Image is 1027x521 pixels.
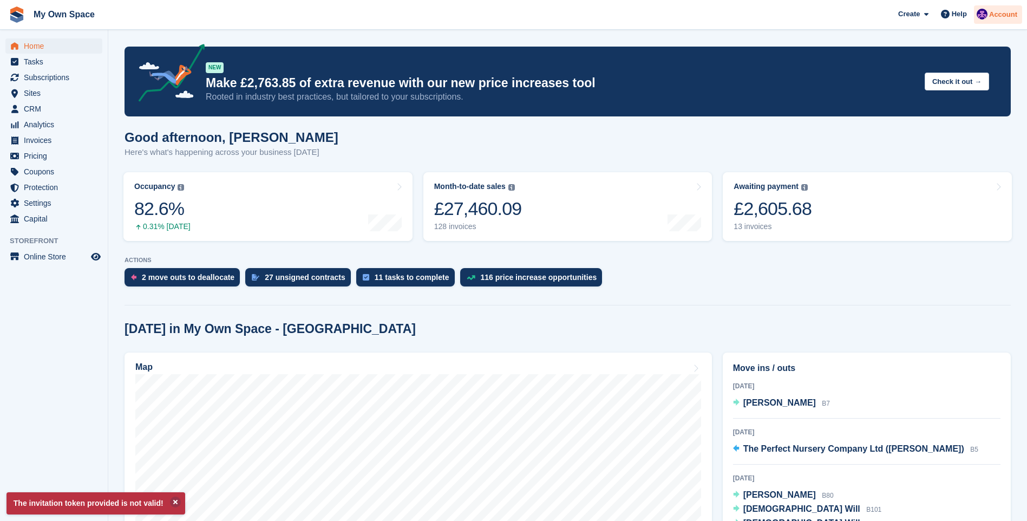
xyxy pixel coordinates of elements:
[733,489,834,503] a: [PERSON_NAME] B80
[24,38,89,54] span: Home
[925,73,989,90] button: Check it out →
[178,184,184,191] img: icon-info-grey-7440780725fd019a000dd9b08b2336e03edf1995a4989e88bcd33f0948082b44.svg
[24,180,89,195] span: Protection
[142,273,234,282] div: 2 move outs to deallocate
[5,38,102,54] a: menu
[467,275,475,280] img: price_increase_opportunities-93ffe204e8149a01c8c9dc8f82e8f89637d9d84a8eef4429ea346261dce0b2c0.svg
[134,182,175,191] div: Occupancy
[5,180,102,195] a: menu
[252,274,259,281] img: contract_signature_icon-13c848040528278c33f63329250d36e43548de30e8caae1d1a13099fd9432cc5.svg
[733,362,1000,375] h2: Move ins / outs
[460,268,608,292] a: 116 price increase opportunities
[10,236,108,246] span: Storefront
[734,182,799,191] div: Awaiting payment
[733,396,830,411] a: [PERSON_NAME] B7
[5,148,102,164] a: menu
[24,117,89,132] span: Analytics
[743,504,860,513] span: [DEMOGRAPHIC_DATA] Will
[5,70,102,85] a: menu
[733,427,1000,437] div: [DATE]
[24,133,89,148] span: Invoices
[363,274,369,281] img: task-75834270c22a3079a89374b754ae025e5fb1db73e45f91037f5363f120a921f8.svg
[822,492,833,499] span: B80
[24,164,89,179] span: Coupons
[989,9,1017,20] span: Account
[733,381,1000,391] div: [DATE]
[135,362,153,372] h2: Map
[734,198,812,220] div: £2,605.68
[24,249,89,264] span: Online Store
[434,182,506,191] div: Month-to-date sales
[734,222,812,231] div: 13 invoices
[733,503,882,517] a: [DEMOGRAPHIC_DATA] Will B101
[5,211,102,226] a: menu
[356,268,460,292] a: 11 tasks to complete
[723,172,1012,241] a: Awaiting payment £2,605.68 13 invoices
[423,172,712,241] a: Month-to-date sales £27,460.09 128 invoices
[24,70,89,85] span: Subscriptions
[952,9,967,19] span: Help
[24,101,89,116] span: CRM
[125,257,1011,264] p: ACTIONS
[743,444,964,453] span: The Perfect Nursery Company Ltd ([PERSON_NAME])
[5,133,102,148] a: menu
[24,148,89,164] span: Pricing
[206,62,224,73] div: NEW
[822,400,830,407] span: B7
[206,91,916,103] p: Rooted in industry best practices, but tailored to your subscriptions.
[5,54,102,69] a: menu
[5,117,102,132] a: menu
[743,490,816,499] span: [PERSON_NAME]
[125,146,338,159] p: Here's what's happening across your business [DATE]
[6,492,185,515] p: The invitation token provided is not valid!
[481,273,597,282] div: 116 price increase opportunities
[434,198,522,220] div: £27,460.09
[5,249,102,264] a: menu
[265,273,345,282] div: 27 unsigned contracts
[733,442,978,457] a: The Perfect Nursery Company Ltd ([PERSON_NAME]) B5
[5,101,102,116] a: menu
[24,196,89,211] span: Settings
[375,273,449,282] div: 11 tasks to complete
[733,473,1000,483] div: [DATE]
[970,446,978,453] span: B5
[5,196,102,211] a: menu
[5,86,102,101] a: menu
[206,75,916,91] p: Make £2,763.85 of extra revenue with our new price increases tool
[123,172,413,241] a: Occupancy 82.6% 0.31% [DATE]
[866,506,881,513] span: B101
[898,9,920,19] span: Create
[24,211,89,226] span: Capital
[129,44,205,106] img: price-adjustments-announcement-icon-8257ccfd72463d97f412b2fc003d46551f7dbcb40ab6d574587a9cd5c0d94...
[131,274,136,281] img: move_outs_to_deallocate_icon-f764333ba52eb49d3ac5e1228854f67142a1ed5810a6f6cc68b1a99e826820c5.svg
[24,54,89,69] span: Tasks
[134,222,191,231] div: 0.31% [DATE]
[125,322,416,336] h2: [DATE] in My Own Space - [GEOGRAPHIC_DATA]
[801,184,808,191] img: icon-info-grey-7440780725fd019a000dd9b08b2336e03edf1995a4989e88bcd33f0948082b44.svg
[977,9,987,19] img: Megan Angel
[743,398,816,407] span: [PERSON_NAME]
[89,250,102,263] a: Preview store
[9,6,25,23] img: stora-icon-8386f47178a22dfd0bd8f6a31ec36ba5ce8667c1dd55bd0f319d3a0aa187defe.svg
[125,268,245,292] a: 2 move outs to deallocate
[134,198,191,220] div: 82.6%
[508,184,515,191] img: icon-info-grey-7440780725fd019a000dd9b08b2336e03edf1995a4989e88bcd33f0948082b44.svg
[24,86,89,101] span: Sites
[125,130,338,145] h1: Good afternoon, [PERSON_NAME]
[5,164,102,179] a: menu
[245,268,356,292] a: 27 unsigned contracts
[434,222,522,231] div: 128 invoices
[29,5,99,23] a: My Own Space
